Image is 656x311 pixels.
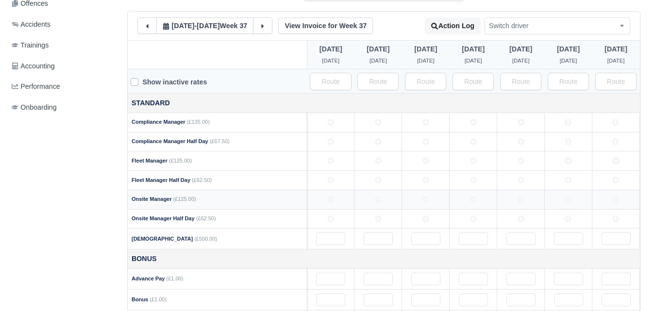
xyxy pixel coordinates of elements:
[425,17,481,34] button: Action Log
[12,40,49,51] span: Trainings
[210,138,230,144] span: (£67.50)
[192,177,212,183] span: (£62.50)
[357,73,399,90] input: Route
[132,138,208,144] strong: Compliance Manager Half Day
[132,99,170,107] strong: Standard
[173,196,196,202] span: (£125.00)
[194,236,217,242] span: (£500.00)
[509,45,532,53] span: 4 days ago
[132,236,193,242] strong: [DEMOGRAPHIC_DATA]
[156,17,253,34] button: [DATE]-[DATE]Week 37
[8,98,116,117] a: Onboarding
[367,45,389,53] span: 1 week ago
[414,45,437,53] span: 6 days ago
[557,45,580,53] span: 3 days ago
[485,17,630,34] span: Switch driver
[512,58,530,64] span: 4 days ago
[607,58,625,64] span: 2 days ago
[605,45,627,53] span: 2 days ago
[8,77,116,96] a: Performance
[132,196,172,202] strong: Onsite Manager
[132,255,156,262] strong: Bonus
[278,17,373,34] a: View Invoice for Week 37
[167,276,184,281] span: (£1.00)
[8,57,116,76] a: Accounting
[500,73,541,90] input: Route
[12,102,57,113] span: Onboarding
[132,119,185,125] strong: Compliance Manager
[595,73,637,90] input: Route
[462,45,485,53] span: 5 days ago
[560,58,577,64] span: 3 days ago
[132,177,190,183] strong: Fleet Manager Half Day
[197,22,219,30] span: 1 day ago
[405,73,446,90] input: Route
[196,215,216,221] span: (£62.50)
[320,45,342,53] span: 1 week ago
[132,296,148,302] strong: Bonus
[310,73,351,90] input: Route
[12,61,55,72] span: Accounting
[142,77,207,88] label: Show inactive rates
[485,20,630,32] span: Switch driver
[322,58,339,64] span: 1 week ago
[12,19,50,30] span: Accidents
[548,73,589,90] input: Route
[132,276,165,281] strong: Advance Pay
[8,15,116,34] a: Accidents
[132,215,195,221] strong: Onsite Manager Half Day
[417,58,435,64] span: 6 days ago
[132,158,168,164] strong: Fleet Manager
[171,22,194,30] span: 1 week ago
[169,158,192,164] span: (£125.00)
[8,36,116,55] a: Trainings
[150,296,167,302] span: (£1.00)
[453,73,494,90] input: Route
[607,264,656,311] iframe: Chat Widget
[187,119,210,125] span: (£135.00)
[465,58,482,64] span: 5 days ago
[370,58,387,64] span: 1 week ago
[12,81,60,92] span: Performance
